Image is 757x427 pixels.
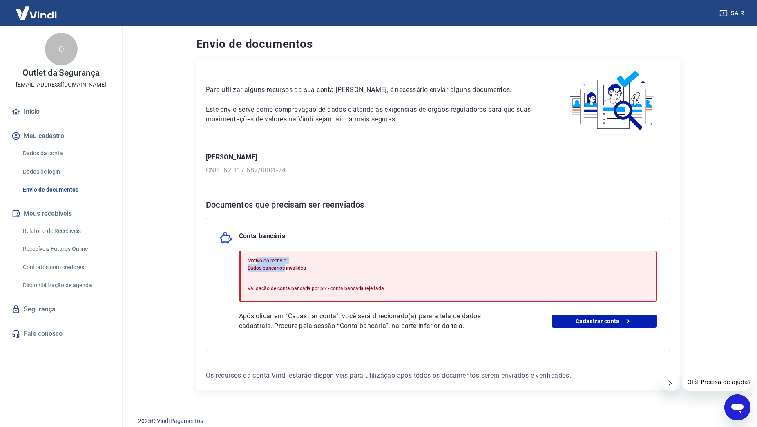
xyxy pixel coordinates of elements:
p: Outlet da Segurança [22,69,100,77]
button: Meus recebíveis [10,205,112,223]
a: Fale conosco [10,325,112,343]
p: Conta bancária [239,231,286,244]
p: Os recursos da conta Vindi estarão disponíveis para utilização após todos os documentos serem env... [206,371,670,380]
a: Relatório de Recebíveis [20,223,112,239]
a: Dados da conta [20,145,112,162]
img: Vindi [10,0,63,25]
button: Meu cadastro [10,127,112,145]
p: [PERSON_NAME] [206,152,670,162]
a: Cadastrar conta [552,315,657,328]
iframe: Mensagem da empresa [682,373,750,391]
p: Motivo do reenvio: [248,257,384,264]
iframe: Botão para abrir a janela de mensagens [724,394,750,420]
h6: Documentos que precisam ser reenviados [206,198,670,211]
img: waiting_documents.41d9841a9773e5fdf392cede4d13b617.svg [556,69,670,133]
span: Olá! Precisa de ajuda? [5,6,69,12]
iframe: Fechar mensagem [663,375,679,391]
a: Início [10,103,112,121]
a: Dados de login [20,163,112,180]
p: Este envio serve como comprovação de dados e atende as exigências de órgãos reguladores para que ... [206,105,536,124]
p: Para utilizar alguns recursos da sua conta [PERSON_NAME], é necessário enviar alguns documentos. [206,85,536,95]
a: Recebíveis Futuros Online [20,241,112,257]
p: Após clicar em “Cadastrar conta”, você será direcionado(a) para a tela de dados cadastrais. Procu... [239,311,510,331]
p: CNPJ 62.117.682/0001-74 [206,165,670,175]
p: Validação de conta bancária por pix - conta bancária rejeitada [248,285,384,292]
a: Disponibilização de agenda [20,277,112,294]
div: O [45,33,78,65]
a: Contratos com credores [20,259,112,276]
a: Segurança [10,300,112,318]
p: 2025 © [138,417,737,425]
h4: Envio de documentos [196,36,680,52]
a: Vindi Pagamentos [157,418,203,424]
p: [EMAIL_ADDRESS][DOMAIN_NAME] [16,80,106,89]
span: Dados bancários inválidos [248,265,306,271]
a: Envio de documentos [20,181,112,198]
img: money_pork.0c50a358b6dafb15dddc3eea48f23780.svg [219,231,232,244]
button: Sair [718,6,747,21]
